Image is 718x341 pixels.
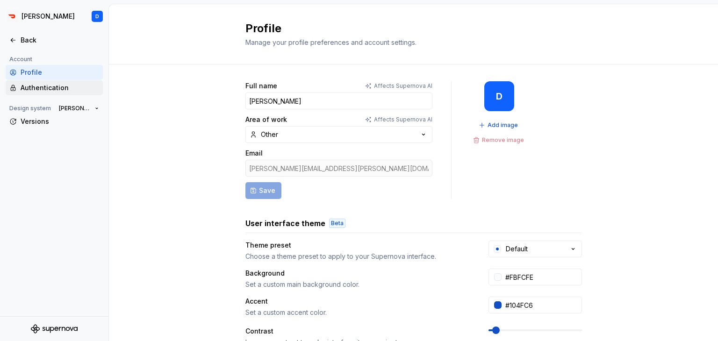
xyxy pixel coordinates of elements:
h3: User interface theme [245,218,325,229]
a: Versions [6,114,103,129]
div: Versions [21,117,99,126]
a: Back [6,33,103,48]
div: Other [261,130,278,139]
div: Profile [21,68,99,77]
input: #FFFFFF [502,269,582,285]
div: Account [6,54,36,65]
button: Add image [476,119,522,132]
div: Set a custom main background color. [245,280,472,289]
div: Set a custom accent color. [245,308,472,317]
span: Add image [488,121,518,129]
span: Manage your profile preferences and account settings. [245,38,416,46]
div: Authentication [21,83,99,92]
label: Full name [245,81,277,91]
div: Contrast [245,327,273,336]
div: D [95,13,99,20]
span: [PERSON_NAME] [59,105,91,112]
button: Default [488,241,582,257]
div: Choose a theme preset to apply to your Supernova interface. [245,252,472,261]
p: Affects Supernova AI [374,82,432,90]
label: Email [245,149,263,158]
a: Profile [6,65,103,80]
img: bd52d190-91a7-4889-9e90-eccda45865b1.png [7,11,18,22]
p: Affects Supernova AI [374,116,432,123]
div: [PERSON_NAME] [22,12,75,21]
h2: Profile [245,21,571,36]
label: Area of work [245,115,287,124]
button: [PERSON_NAME]D [2,6,107,27]
input: #104FC6 [502,297,582,313]
a: Authentication [6,80,103,95]
div: Beta [329,219,345,228]
div: Default [506,244,528,254]
div: Back [21,36,99,45]
div: Background [245,269,285,278]
div: Accent [245,297,268,306]
div: Theme preset [245,241,291,250]
div: Design system [6,103,55,114]
div: D [496,92,503,100]
svg: Supernova Logo [31,324,78,334]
